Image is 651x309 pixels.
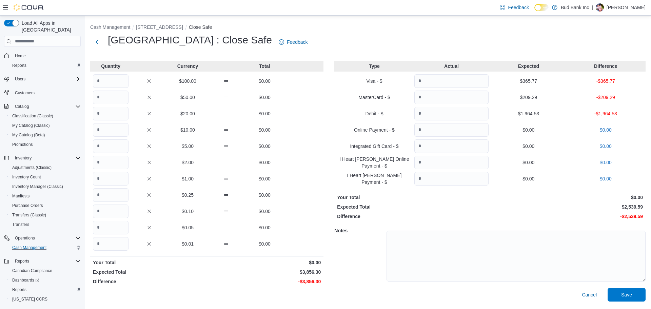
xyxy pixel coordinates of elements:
[170,127,205,133] p: $10.00
[93,107,129,120] input: Quantity
[569,143,643,150] p: $0.00
[12,268,52,273] span: Canadian Compliance
[12,52,28,60] a: Home
[7,140,83,149] button: Promotions
[569,110,643,117] p: -$1,964.53
[247,224,282,231] p: $0.00
[7,285,83,294] button: Reports
[337,194,489,201] p: Your Total
[247,143,282,150] p: $0.00
[247,240,282,247] p: $0.00
[491,110,566,117] p: $1,964.53
[621,291,632,298] span: Save
[247,110,282,117] p: $0.00
[9,201,81,210] span: Purchase Orders
[7,163,83,172] button: Adjustments (Classic)
[170,94,205,101] p: $50.00
[9,121,53,130] a: My Catalog (Classic)
[9,121,81,130] span: My Catalog (Classic)
[337,172,411,186] p: I Heart [PERSON_NAME] Payment - $
[93,74,129,88] input: Quantity
[12,113,53,119] span: Classification (Classic)
[497,1,531,14] a: Feedback
[9,61,29,70] a: Reports
[9,286,29,294] a: Reports
[12,102,81,111] span: Catalog
[12,277,39,283] span: Dashboards
[247,63,282,70] p: Total
[93,278,205,285] p: Difference
[9,182,66,191] a: Inventory Manager (Classic)
[337,213,489,220] p: Difference
[7,172,83,182] button: Inventory Count
[12,142,33,147] span: Promotions
[9,267,55,275] a: Canadian Compliance
[19,20,81,33] span: Load All Apps in [GEOGRAPHIC_DATA]
[108,33,272,47] h1: [GEOGRAPHIC_DATA] : Close Safe
[9,201,46,210] a: Purchase Orders
[170,63,205,70] p: Currency
[208,259,321,266] p: $0.00
[12,154,81,162] span: Inventory
[337,63,411,70] p: Type
[12,287,26,292] span: Reports
[93,123,129,137] input: Quantity
[12,89,81,97] span: Customers
[9,163,54,172] a: Adjustments (Classic)
[414,172,489,186] input: Quantity
[12,257,32,265] button: Reports
[189,24,212,30] button: Close Safe
[1,74,83,84] button: Users
[9,211,49,219] a: Transfers (Classic)
[15,155,32,161] span: Inventory
[1,256,83,266] button: Reports
[7,220,83,229] button: Transfers
[12,52,81,60] span: Home
[9,112,56,120] a: Classification (Classic)
[7,182,83,191] button: Inventory Manager (Classic)
[90,24,646,32] nav: An example of EuiBreadcrumbs
[579,288,599,302] button: Cancel
[15,104,29,109] span: Catalog
[7,275,83,285] a: Dashboards
[93,205,129,218] input: Quantity
[93,259,205,266] p: Your Total
[491,78,566,84] p: $365.77
[90,35,104,49] button: Next
[12,184,63,189] span: Inventory Manager (Classic)
[90,24,130,30] button: Cash Management
[334,224,385,237] h5: Notes
[569,175,643,182] p: $0.00
[12,193,29,199] span: Manifests
[170,208,205,215] p: $0.10
[170,192,205,198] p: $0.25
[15,53,26,59] span: Home
[93,221,129,234] input: Quantity
[9,163,81,172] span: Adjustments (Classic)
[9,276,81,284] span: Dashboards
[9,295,50,303] a: [US_STATE] CCRS
[1,51,83,61] button: Home
[414,63,489,70] p: Actual
[247,159,282,166] p: $0.00
[170,175,205,182] p: $1.00
[9,295,81,303] span: Washington CCRS
[9,220,81,229] span: Transfers
[7,201,83,210] button: Purchase Orders
[93,172,129,186] input: Quantity
[15,76,25,82] span: Users
[93,237,129,251] input: Quantity
[491,127,566,133] p: $0.00
[414,91,489,104] input: Quantity
[9,140,36,149] a: Promotions
[9,211,81,219] span: Transfers (Classic)
[7,130,83,140] button: My Catalog (Beta)
[491,194,643,201] p: $0.00
[12,212,46,218] span: Transfers (Classic)
[337,94,411,101] p: MasterCard - $
[12,154,34,162] button: Inventory
[15,90,35,96] span: Customers
[170,240,205,247] p: $0.01
[7,121,83,130] button: My Catalog (Classic)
